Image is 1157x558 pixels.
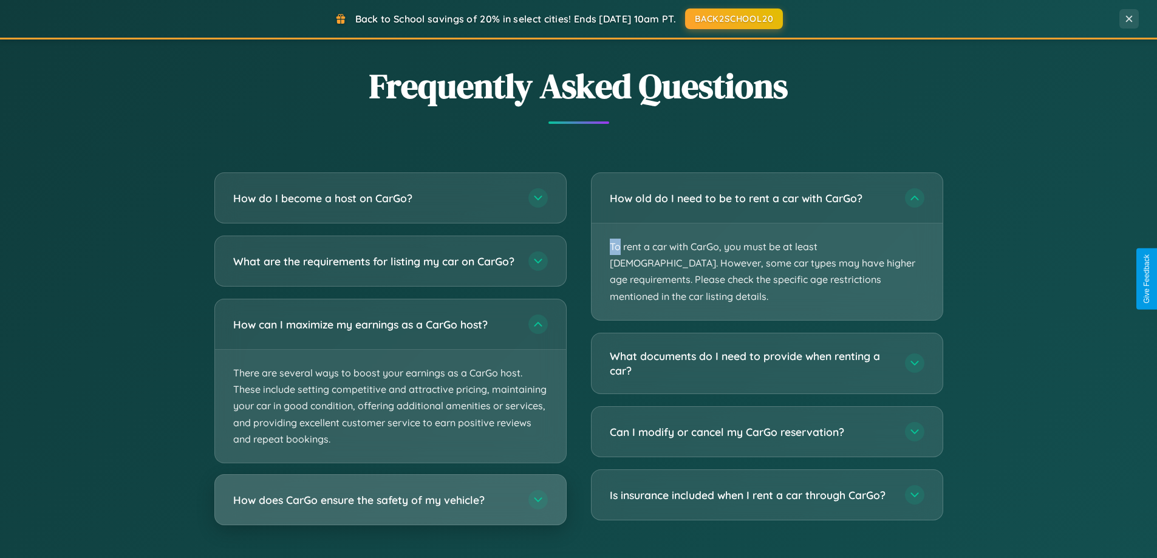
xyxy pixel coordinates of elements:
p: There are several ways to boost your earnings as a CarGo host. These include setting competitive ... [215,350,566,463]
h3: Can I modify or cancel my CarGo reservation? [610,424,893,440]
h3: Is insurance included when I rent a car through CarGo? [610,488,893,503]
h3: What are the requirements for listing my car on CarGo? [233,254,516,269]
h3: What documents do I need to provide when renting a car? [610,349,893,378]
h3: How do I become a host on CarGo? [233,191,516,206]
span: Back to School savings of 20% in select cities! Ends [DATE] 10am PT. [355,13,676,25]
p: To rent a car with CarGo, you must be at least [DEMOGRAPHIC_DATA]. However, some car types may ha... [592,223,943,320]
h3: How can I maximize my earnings as a CarGo host? [233,317,516,332]
button: BACK2SCHOOL20 [685,9,783,29]
h2: Frequently Asked Questions [214,63,943,109]
h3: How does CarGo ensure the safety of my vehicle? [233,492,516,508]
h3: How old do I need to be to rent a car with CarGo? [610,191,893,206]
div: Give Feedback [1142,254,1151,304]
